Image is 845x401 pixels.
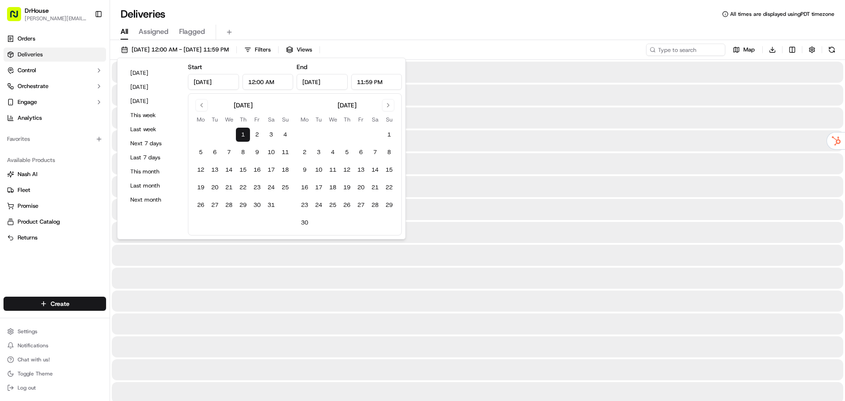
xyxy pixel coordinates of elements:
button: Create [4,297,106,311]
button: 22 [382,180,396,195]
button: 26 [340,198,354,212]
button: Next 7 days [126,137,179,150]
button: 25 [278,180,292,195]
button: 22 [236,180,250,195]
button: Control [4,63,106,77]
th: Saturday [264,115,278,124]
span: Create [51,299,70,308]
span: All [121,26,128,37]
button: 13 [354,163,368,177]
button: 19 [194,180,208,195]
button: Filters [240,44,275,56]
button: Next month [126,194,179,206]
span: Deliveries [18,51,43,59]
button: Toggle Theme [4,368,106,380]
th: Friday [250,115,264,124]
a: Returns [7,234,103,242]
button: Last 7 days [126,151,179,164]
button: Engage [4,95,106,109]
a: Orders [4,32,106,46]
span: Analytics [18,114,42,122]
label: Start [188,63,202,71]
button: 3 [264,128,278,142]
a: Deliveries [4,48,106,62]
button: 29 [382,198,396,212]
button: 15 [236,163,250,177]
div: [DATE] [338,101,356,110]
span: Flagged [179,26,205,37]
span: Orders [18,35,35,43]
span: Engage [18,98,37,106]
th: Monday [298,115,312,124]
a: Analytics [4,111,106,125]
button: 9 [298,163,312,177]
span: Notifications [18,342,48,349]
button: 1 [236,128,250,142]
div: 📗 [9,129,16,136]
a: 💻API Documentation [71,124,145,140]
th: Tuesday [312,115,326,124]
button: 1 [382,128,396,142]
span: Knowledge Base [18,128,67,136]
button: 20 [354,180,368,195]
button: 12 [340,163,354,177]
button: 19 [340,180,354,195]
button: 7 [368,145,382,159]
button: 26 [194,198,208,212]
a: 📗Knowledge Base [5,124,71,140]
button: Returns [4,231,106,245]
button: 8 [382,145,396,159]
button: 10 [312,163,326,177]
th: Monday [194,115,208,124]
span: Chat with us! [18,356,50,363]
th: Thursday [236,115,250,124]
button: Chat with us! [4,353,106,366]
button: Refresh [826,44,838,56]
span: Map [743,46,755,54]
button: Map [729,44,759,56]
button: This month [126,166,179,178]
button: 24 [312,198,326,212]
th: Wednesday [326,115,340,124]
a: Nash AI [7,170,103,178]
img: Nash [9,9,26,26]
button: DrHouse[PERSON_NAME][EMAIL_ADDRESS][DOMAIN_NAME] [4,4,91,25]
div: Available Products [4,153,106,167]
button: 5 [340,145,354,159]
input: Got a question? Start typing here... [23,57,158,66]
button: 21 [368,180,382,195]
button: DrHouse [25,6,49,15]
button: 8 [236,145,250,159]
button: 20 [208,180,222,195]
button: 30 [298,216,312,230]
button: 30 [250,198,264,212]
button: 4 [326,145,340,159]
button: 18 [278,163,292,177]
button: 23 [298,198,312,212]
button: [DATE] 12:00 AM - [DATE] 11:59 PM [117,44,233,56]
button: [DATE] [126,67,179,79]
th: Thursday [340,115,354,124]
button: 29 [236,198,250,212]
button: 15 [382,163,396,177]
button: Settings [4,325,106,338]
button: 4 [278,128,292,142]
th: Tuesday [208,115,222,124]
input: Date [188,74,239,90]
button: Fleet [4,183,106,197]
button: [PERSON_NAME][EMAIL_ADDRESS][DOMAIN_NAME] [25,15,88,22]
button: 5 [194,145,208,159]
button: 14 [222,163,236,177]
span: Product Catalog [18,218,60,226]
span: Toggle Theme [18,370,53,377]
button: 27 [354,198,368,212]
span: Log out [18,384,36,391]
button: Promise [4,199,106,213]
span: Fleet [18,186,30,194]
th: Sunday [382,115,396,124]
span: API Documentation [83,128,141,136]
button: 11 [326,163,340,177]
button: Start new chat [150,87,160,97]
button: 18 [326,180,340,195]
